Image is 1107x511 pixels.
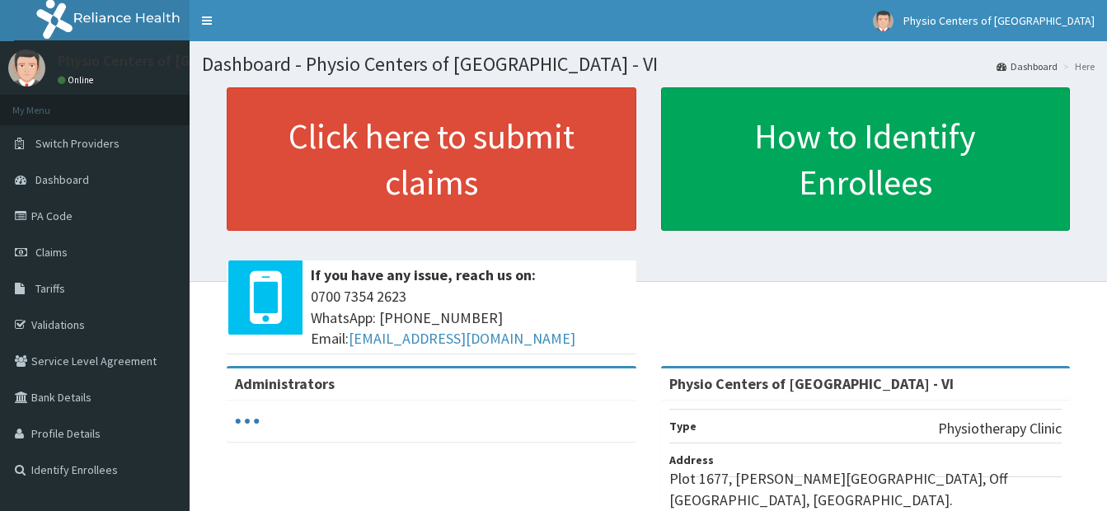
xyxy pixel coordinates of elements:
[227,87,636,231] a: Click here to submit claims
[669,374,954,393] strong: Physio Centers of [GEOGRAPHIC_DATA] - VI
[669,419,697,434] b: Type
[903,13,1095,28] span: Physio Centers of [GEOGRAPHIC_DATA]
[349,329,575,348] a: [EMAIL_ADDRESS][DOMAIN_NAME]
[8,49,45,87] img: User Image
[235,374,335,393] b: Administrators
[997,59,1058,73] a: Dashboard
[873,11,894,31] img: User Image
[235,409,260,434] svg: audio-loading
[669,452,714,467] b: Address
[58,54,311,68] p: Physio Centers of [GEOGRAPHIC_DATA]
[35,172,89,187] span: Dashboard
[58,74,97,86] a: Online
[1059,59,1095,73] li: Here
[35,245,68,260] span: Claims
[311,286,628,349] span: 0700 7354 2623 WhatsApp: [PHONE_NUMBER] Email:
[311,265,536,284] b: If you have any issue, reach us on:
[938,418,1062,439] p: Physiotherapy Clinic
[35,136,120,151] span: Switch Providers
[661,87,1071,231] a: How to Identify Enrollees
[202,54,1095,75] h1: Dashboard - Physio Centers of [GEOGRAPHIC_DATA] - VI
[35,281,65,296] span: Tariffs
